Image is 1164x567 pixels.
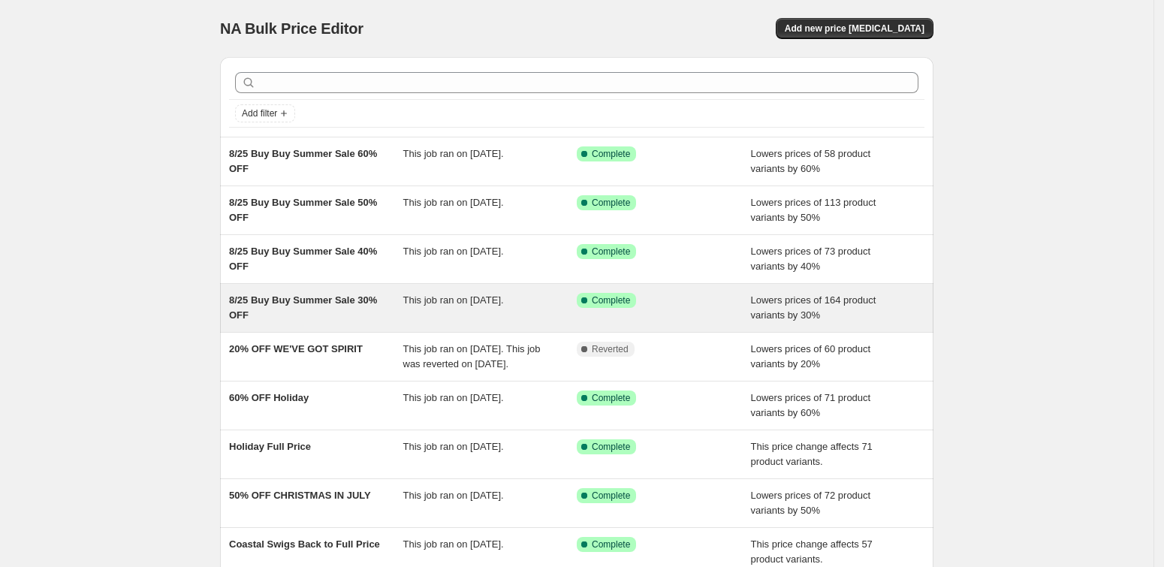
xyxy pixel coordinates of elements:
[403,490,504,501] span: This job ran on [DATE].
[235,104,295,122] button: Add filter
[592,148,630,160] span: Complete
[229,343,363,354] span: 20% OFF WE'VE GOT SPIRIT
[785,23,924,35] span: Add new price [MEDICAL_DATA]
[229,148,377,174] span: 8/25 Buy Buy Summer Sale 60% OFF
[751,294,876,321] span: Lowers prices of 164 product variants by 30%
[403,197,504,208] span: This job ran on [DATE].
[751,490,871,516] span: Lowers prices of 72 product variants by 50%
[229,294,377,321] span: 8/25 Buy Buy Summer Sale 30% OFF
[751,343,871,369] span: Lowers prices of 60 product variants by 20%
[403,441,504,452] span: This job ran on [DATE].
[229,197,377,223] span: 8/25 Buy Buy Summer Sale 50% OFF
[403,343,541,369] span: This job ran on [DATE]. This job was reverted on [DATE].
[751,441,873,467] span: This price change affects 71 product variants.
[403,148,504,159] span: This job ran on [DATE].
[776,18,933,39] button: Add new price [MEDICAL_DATA]
[751,197,876,223] span: Lowers prices of 113 product variants by 50%
[229,246,377,272] span: 8/25 Buy Buy Summer Sale 40% OFF
[592,294,630,306] span: Complete
[751,246,871,272] span: Lowers prices of 73 product variants by 40%
[229,441,311,452] span: Holiday Full Price
[751,148,871,174] span: Lowers prices of 58 product variants by 60%
[751,392,871,418] span: Lowers prices of 71 product variants by 60%
[592,246,630,258] span: Complete
[592,538,630,550] span: Complete
[229,490,371,501] span: 50% OFF CHRISTMAS IN JULY
[592,392,630,404] span: Complete
[403,246,504,257] span: This job ran on [DATE].
[229,392,309,403] span: 60% OFF Holiday
[229,538,380,550] span: Coastal Swigs Back to Full Price
[592,343,629,355] span: Reverted
[403,294,504,306] span: This job ran on [DATE].
[751,538,873,565] span: This price change affects 57 product variants.
[403,392,504,403] span: This job ran on [DATE].
[592,490,630,502] span: Complete
[403,538,504,550] span: This job ran on [DATE].
[592,441,630,453] span: Complete
[592,197,630,209] span: Complete
[242,107,277,119] span: Add filter
[220,20,363,37] span: NA Bulk Price Editor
